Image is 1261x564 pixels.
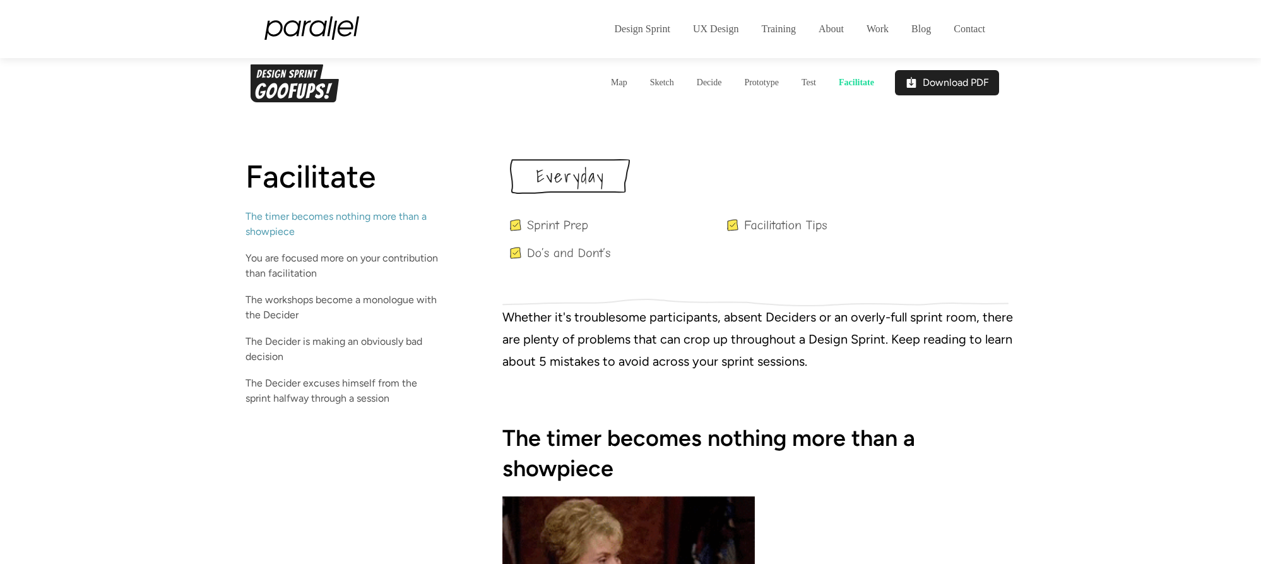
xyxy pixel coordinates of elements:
[246,209,439,239] a: The timer becomes nothing more than a showpiece
[682,10,750,48] a: UX Design
[264,10,370,46] a: home
[827,64,885,101] a: Facilitate
[923,76,989,89] h5: Download PDF
[942,10,997,48] a: Contact
[685,64,733,101] a: Decide
[790,64,827,101] a: Test
[264,10,359,46] img: Parallel
[502,306,1015,373] div: Whether it's troublesome participants, absent Deciders or an overly-full sprint room, there are p...
[750,10,807,48] a: Training
[502,423,1015,484] h1: The timer becomes nothing more than a showpiece
[247,64,342,102] img: Parallel
[895,70,999,95] a: Download PDF
[639,64,685,101] a: Sketch
[900,10,942,48] a: Blog
[246,251,439,281] a: You are focused more on your contribution than facilitation
[807,10,855,48] a: About
[603,10,682,48] a: Design Sprint
[246,334,439,364] a: The Decider is making an obviously bad decision
[246,159,439,194] p: Facilitate
[246,376,439,406] a: The Decider excuses himself from the sprint halfway through a session
[246,335,422,363] strong: The Decider is making an obviously bad decision
[733,64,790,101] a: Prototype
[246,292,439,323] a: The workshops become a monologue with the Decider
[600,64,639,101] a: Map
[855,10,900,48] a: Work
